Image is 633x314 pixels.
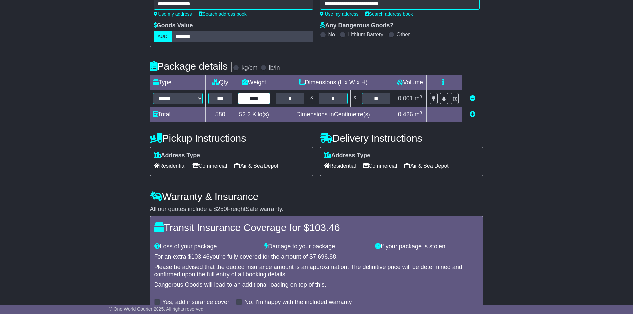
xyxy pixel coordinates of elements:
span: 0.426 [398,111,413,118]
span: 250 [217,206,227,212]
sup: 3 [420,94,422,99]
div: Please be advised that the quoted insurance amount is an approximation. The definitive price will... [154,264,479,278]
td: 580 [205,107,235,122]
span: m [415,111,422,118]
label: No [328,31,335,38]
label: Address Type [324,152,370,159]
span: © One World Courier 2025. All rights reserved. [109,306,205,312]
span: Commercial [363,161,397,171]
td: x [350,90,359,107]
label: Yes, add insurance cover [162,299,229,306]
h4: Pickup Instructions [150,133,313,144]
h4: Delivery Instructions [320,133,483,144]
span: Residential [154,161,186,171]
label: AUD [154,31,172,42]
span: 103.46 [309,222,340,233]
a: Remove this item [470,95,475,102]
td: Type [150,75,205,90]
label: No, I'm happy with the included warranty [244,299,352,306]
label: lb/in [269,64,280,72]
td: x [307,90,316,107]
a: Use my address [154,11,192,17]
td: Weight [235,75,273,90]
div: All our quotes include a $ FreightSafe warranty. [150,206,483,213]
div: Loss of your package [151,243,262,250]
label: Any Dangerous Goods? [320,22,394,29]
a: Add new item [470,111,475,118]
div: If your package is stolen [372,243,482,250]
td: Kilo(s) [235,107,273,122]
div: Dangerous Goods will lead to an additional loading on top of this. [154,281,479,289]
td: Dimensions (L x W x H) [273,75,393,90]
label: Other [397,31,410,38]
label: Goods Value [154,22,193,29]
td: Qty [205,75,235,90]
div: For an extra $ you're fully covered for the amount of $ . [154,253,479,261]
a: Search address book [365,11,413,17]
label: Address Type [154,152,200,159]
span: Air & Sea Depot [234,161,278,171]
span: Air & Sea Depot [404,161,449,171]
td: Volume [393,75,427,90]
span: 103.46 [191,253,210,260]
label: kg/cm [241,64,257,72]
label: Lithium Battery [348,31,383,38]
span: 0.001 [398,95,413,102]
a: Use my address [320,11,359,17]
h4: Package details | [150,61,233,72]
span: Commercial [192,161,227,171]
span: 7,696.88 [313,253,336,260]
td: Total [150,107,205,122]
h4: Warranty & Insurance [150,191,483,202]
span: Residential [324,161,356,171]
sup: 3 [420,110,422,115]
span: 52.2 [239,111,251,118]
td: Dimensions in Centimetre(s) [273,107,393,122]
div: Damage to your package [261,243,372,250]
a: Search address book [199,11,247,17]
span: m [415,95,422,102]
h4: Transit Insurance Coverage for $ [154,222,479,233]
